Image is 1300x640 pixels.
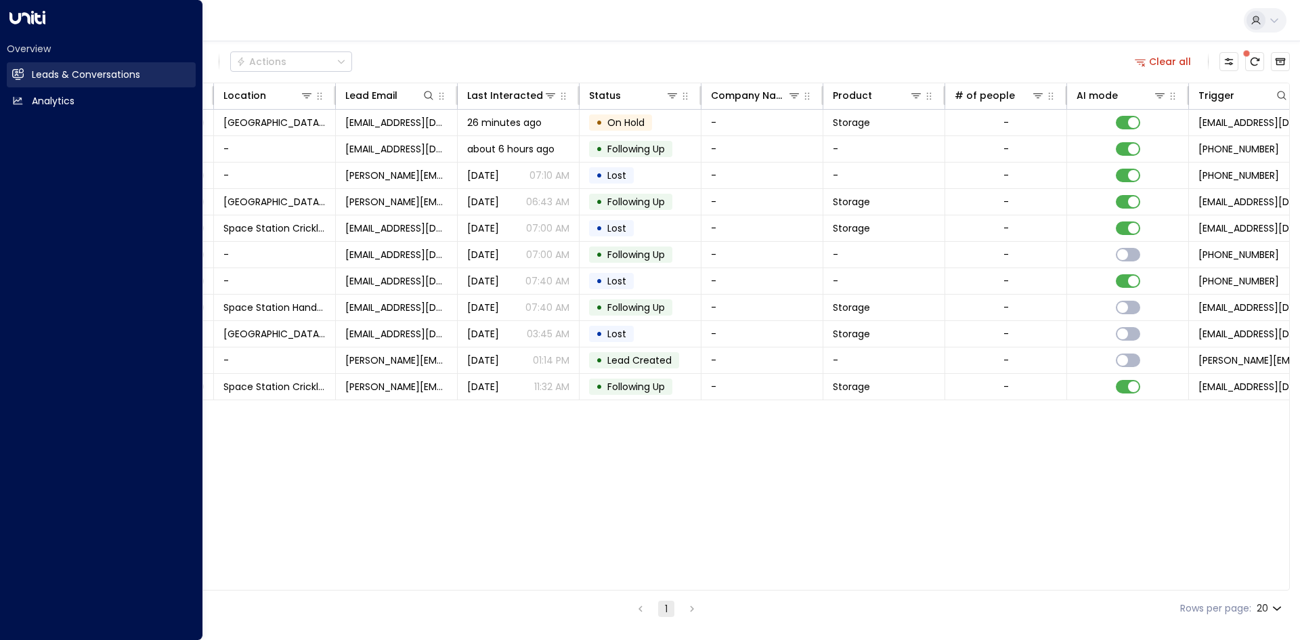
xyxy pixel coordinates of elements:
div: - [1003,169,1009,182]
span: Lost [607,221,626,235]
span: kimberleydavies30@hotmail.com [345,142,448,156]
span: Lost [607,274,626,288]
div: • [596,190,603,213]
span: +447405968831 [1198,142,1279,156]
button: Clear all [1129,52,1197,71]
div: # of people [955,87,1015,104]
div: Button group with a nested menu [230,51,352,72]
td: - [701,321,823,347]
button: Archived Leads [1271,52,1290,71]
span: kimberly.mirenda97@gmail.com [345,354,448,367]
span: +447845590943 [1198,248,1279,261]
p: 07:40 AM [525,274,569,288]
div: • [596,322,603,345]
a: Leads & Conversations [7,62,196,87]
div: - [1003,274,1009,288]
div: - [1003,354,1009,367]
p: 07:00 AM [526,248,569,261]
div: Company Name [711,87,787,104]
span: +447915191576 [1198,274,1279,288]
span: kimberlynbarber@gmail.com [345,301,448,314]
span: Storage [833,221,870,235]
td: - [701,374,823,400]
div: Lead Email [345,87,397,104]
p: 07:10 AM [529,169,569,182]
span: Jul 23, 2025 [467,301,499,314]
label: Rows per page: [1180,601,1251,616]
button: Customize [1219,52,1238,71]
span: On Hold [607,116,645,129]
span: Storage [833,301,870,314]
span: Jun 28, 2025 [467,380,499,393]
span: kimengo63@gmail.com [345,248,448,261]
div: Company Name [711,87,801,104]
td: - [823,268,945,294]
div: Product [833,87,923,104]
h2: Analytics [32,94,74,108]
div: • [596,375,603,398]
div: • [596,243,603,266]
td: - [701,268,823,294]
td: - [701,189,823,215]
span: Storage [833,195,870,209]
div: Location [223,87,313,104]
span: Following Up [607,142,665,156]
span: Aug 08, 2025 [467,169,499,182]
span: kimberly.mirenda97@gmail.com [345,380,448,393]
td: - [701,215,823,241]
span: Jul 17, 2025 [467,327,499,341]
td: - [701,347,823,373]
p: 07:40 AM [525,301,569,314]
div: - [1003,327,1009,341]
span: kimengo63@gmail.com [345,221,448,235]
div: - [1003,221,1009,235]
div: - [1003,380,1009,393]
span: Jul 23, 2025 [467,248,499,261]
div: - [1003,116,1009,129]
span: quxige@gmail.com [345,327,448,341]
span: Following Up [607,195,665,209]
td: - [823,136,945,162]
td: - [701,295,823,320]
div: Status [589,87,679,104]
span: Jul 26, 2025 [467,221,499,235]
span: Space Station Handsworth [223,301,326,314]
td: - [214,242,336,268]
span: Lost [607,169,626,182]
span: Jul 24, 2025 [467,274,499,288]
div: • [596,137,603,161]
nav: pagination navigation [632,600,701,617]
td: - [701,163,823,188]
td: - [701,110,823,135]
span: Following Up [607,248,665,261]
td: - [214,268,336,294]
span: Storage [833,116,870,129]
td: - [214,136,336,162]
td: - [823,163,945,188]
div: # of people [955,87,1045,104]
p: 03:45 AM [527,327,569,341]
div: Location [223,87,266,104]
a: Analytics [7,89,196,114]
span: Space Station Shrewsbury [223,116,326,129]
div: • [596,217,603,240]
div: - [1003,195,1009,209]
p: 06:43 AM [526,195,569,209]
div: • [596,296,603,319]
div: 20 [1257,599,1284,618]
div: AI mode [1077,87,1118,104]
div: - [1003,142,1009,156]
button: Actions [230,51,352,72]
span: kim.maddams@gmail.com [345,169,448,182]
div: - [1003,301,1009,314]
span: 26 minutes ago [467,116,542,129]
div: • [596,270,603,293]
td: - [701,136,823,162]
div: Status [589,87,621,104]
div: Actions [236,56,286,68]
span: Storage [833,380,870,393]
button: page 1 [658,601,674,617]
td: - [701,242,823,268]
p: 11:32 AM [534,380,569,393]
span: Jun 29, 2025 [467,354,499,367]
